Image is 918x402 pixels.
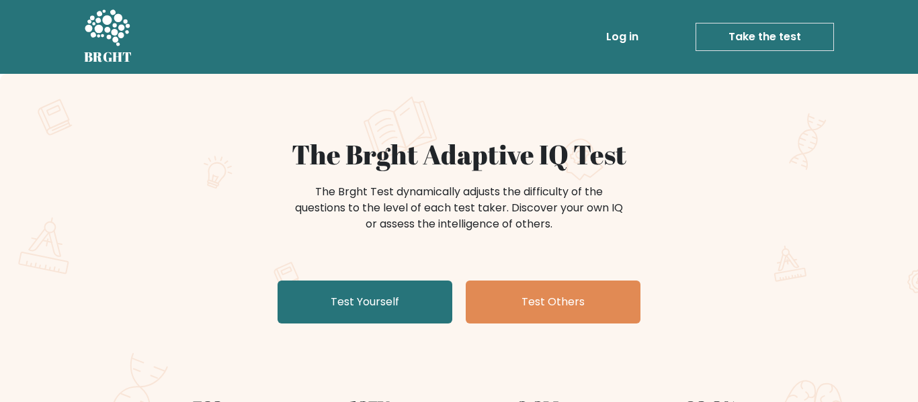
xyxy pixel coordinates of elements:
[131,138,787,170] h1: The Brght Adaptive IQ Test
[278,281,452,323] a: Test Yourself
[601,23,644,50] a: Log in
[84,49,132,65] h5: BRGHT
[84,5,132,68] a: BRGHT
[466,281,640,323] a: Test Others
[696,23,834,51] a: Take the test
[291,184,627,232] div: The Brght Test dynamically adjusts the difficulty of the questions to the level of each test take...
